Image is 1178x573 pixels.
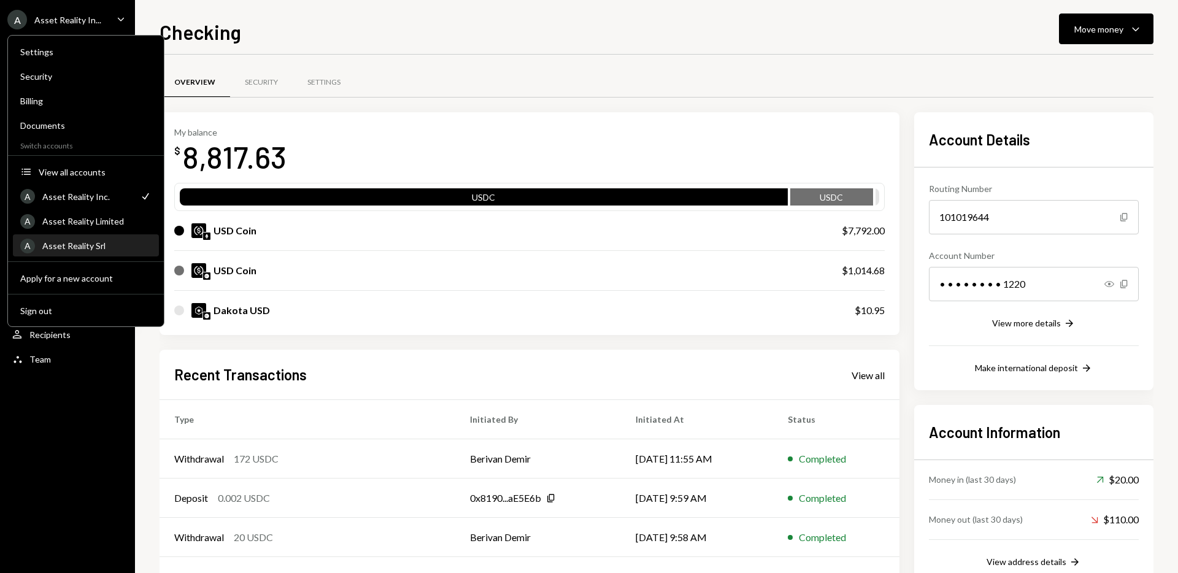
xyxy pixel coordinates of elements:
a: Settings [293,67,355,98]
div: Security [245,77,278,88]
th: Initiated By [455,400,621,439]
div: Withdrawal [174,452,224,466]
img: USDC [191,223,206,238]
div: A [7,10,27,29]
a: AAsset Reality Limited [13,210,159,232]
div: Apply for a new account [20,273,152,283]
div: USDC [180,191,788,208]
button: View address details [987,556,1081,569]
a: Settings [13,40,159,63]
div: $110.00 [1091,512,1139,527]
div: 20 USDC [234,530,273,545]
th: Status [773,400,899,439]
div: Money out (last 30 days) [929,513,1023,526]
div: Completed [799,452,846,466]
a: Team [7,348,128,370]
div: View address details [987,556,1066,567]
div: 101019644 [929,200,1139,234]
div: Dakota USD [214,303,270,318]
td: Berivan Demir [455,518,621,557]
div: Withdrawal [174,530,224,545]
button: Sign out [13,300,159,322]
img: base-mainnet [203,272,210,280]
a: Security [230,67,293,98]
h2: Account Information [929,422,1139,442]
div: 0x8190...aE5E6b [470,491,541,506]
div: Completed [799,491,846,506]
button: Apply for a new account [13,267,159,290]
div: View all [852,369,885,382]
h1: Checking [160,20,241,44]
div: • • • • • • • • 1220 [929,267,1139,301]
div: Account Number [929,249,1139,262]
div: Overview [174,77,215,88]
div: Completed [799,530,846,545]
a: Overview [160,67,230,98]
button: Move money [1059,13,1153,44]
div: USDC [790,191,873,208]
div: Security [20,71,152,82]
div: USD Coin [214,263,256,278]
div: Deposit [174,491,208,506]
img: base-mainnet [203,312,210,320]
div: Recipients [29,329,71,340]
td: [DATE] 9:59 AM [621,479,774,518]
div: Asset Reality Srl [42,240,152,251]
div: $1,014.68 [842,263,885,278]
div: Move money [1074,23,1123,36]
div: Asset Reality Inc. [42,191,132,202]
div: Switch accounts [8,139,164,150]
td: Berivan Demir [455,439,621,479]
img: DKUSD [191,303,206,318]
div: Asset Reality In... [34,15,101,25]
img: USDC [191,263,206,278]
button: Make international deposit [975,362,1093,375]
a: Documents [13,114,159,136]
th: Initiated At [621,400,774,439]
div: A [20,214,35,229]
div: Settings [307,77,341,88]
div: Sign out [20,306,152,316]
div: View all accounts [39,167,152,177]
a: AAsset Reality Srl [13,234,159,256]
a: Billing [13,90,159,112]
div: Money in (last 30 days) [929,473,1016,486]
div: View more details [992,318,1061,328]
button: View all accounts [13,161,159,183]
div: $10.95 [855,303,885,318]
div: 8,817.63 [183,137,287,176]
div: Team [29,354,51,364]
div: Documents [20,120,152,131]
div: USD Coin [214,223,256,238]
div: Make international deposit [975,363,1078,373]
img: ethereum-mainnet [203,233,210,240]
div: $20.00 [1096,472,1139,487]
a: View all [852,368,885,382]
div: $7,792.00 [842,223,885,238]
div: 172 USDC [234,452,279,466]
div: A [20,189,35,204]
div: Asset Reality Limited [42,216,152,226]
div: A [20,239,35,253]
a: Security [13,65,159,87]
button: View more details [992,317,1076,331]
a: Recipients [7,323,128,345]
div: My balance [174,127,287,137]
div: $ [174,145,180,157]
div: Settings [20,47,152,57]
h2: Recent Transactions [174,364,307,385]
div: 0.002 USDC [218,491,270,506]
td: [DATE] 9:58 AM [621,518,774,557]
th: Type [160,400,455,439]
div: Routing Number [929,182,1139,195]
h2: Account Details [929,129,1139,150]
td: [DATE] 11:55 AM [621,439,774,479]
div: Billing [20,96,152,106]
